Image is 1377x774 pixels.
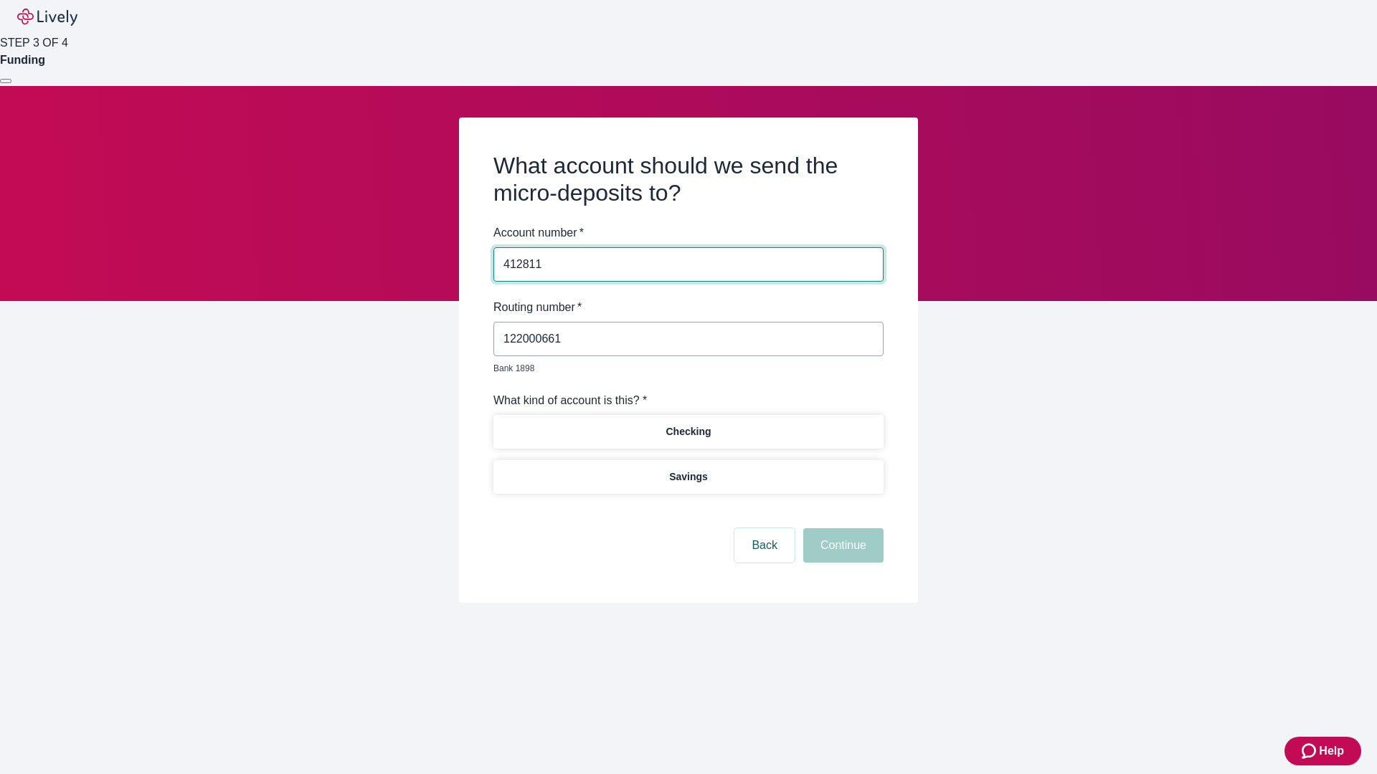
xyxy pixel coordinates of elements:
p: Bank 1898 [493,362,874,375]
label: Routing number [493,299,582,316]
span: Help [1319,742,1344,760]
button: Savings [493,460,884,494]
label: Account number [493,224,584,242]
p: Savings [669,469,708,484]
label: What kind of account is this? * [493,392,647,409]
img: Lively [17,9,77,26]
p: Checking [666,424,711,439]
button: Checking [493,415,884,449]
button: Zendesk support iconHelp [1284,737,1361,765]
h2: What account should we send the micro-deposits to? [493,152,884,207]
svg: Zendesk support icon [1302,742,1319,760]
button: Back [734,528,795,563]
